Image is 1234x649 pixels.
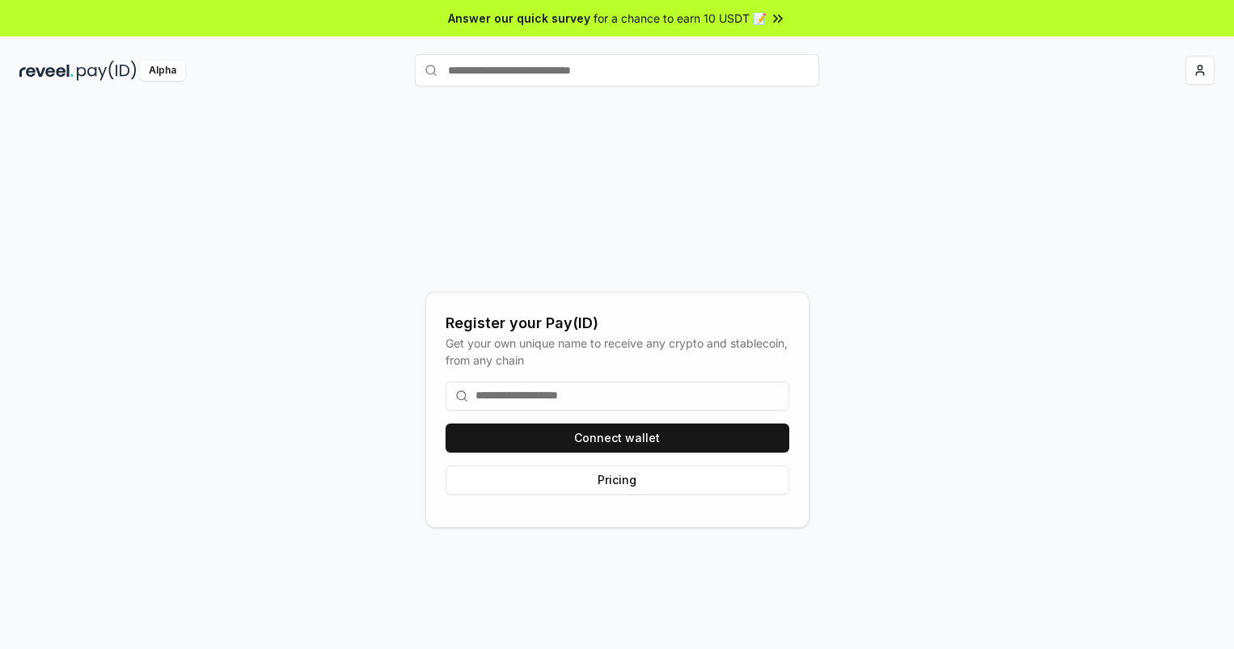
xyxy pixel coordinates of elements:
img: pay_id [77,61,137,81]
img: reveel_dark [19,61,74,81]
div: Register your Pay(ID) [446,312,789,335]
div: Alpha [140,61,185,81]
button: Connect wallet [446,424,789,453]
span: Answer our quick survey [448,10,590,27]
button: Pricing [446,466,789,495]
span: for a chance to earn 10 USDT 📝 [594,10,767,27]
div: Get your own unique name to receive any crypto and stablecoin, from any chain [446,335,789,369]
